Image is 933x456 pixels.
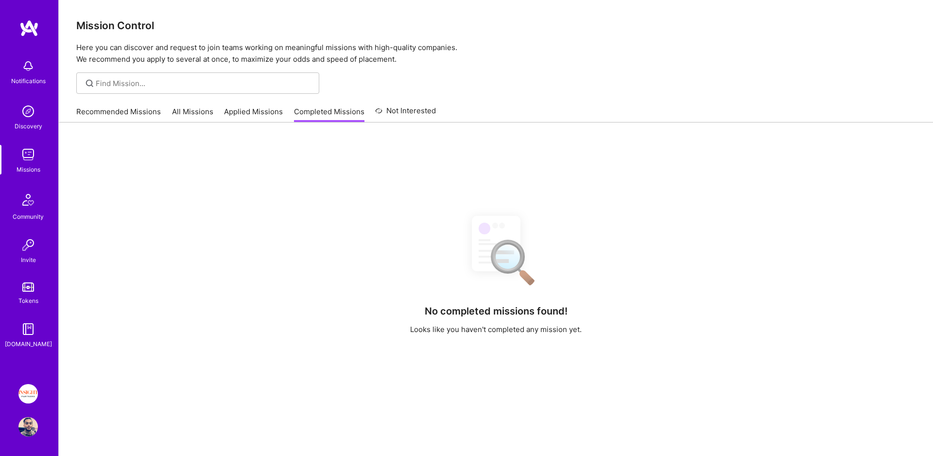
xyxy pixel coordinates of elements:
[5,339,52,349] div: [DOMAIN_NAME]
[18,417,38,437] img: User Avatar
[18,296,38,306] div: Tokens
[84,78,95,89] i: icon SearchGrey
[96,78,312,88] input: Find Mission...
[425,305,568,317] h4: No completed missions found!
[18,56,38,76] img: bell
[76,19,916,32] h3: Mission Control
[18,145,38,164] img: teamwork
[18,384,38,403] img: Insight Partners: Data & AI - Sourcing
[22,282,34,292] img: tokens
[294,106,364,123] a: Completed Missions
[455,207,537,292] img: No Results
[18,102,38,121] img: discovery
[76,42,916,65] p: Here you can discover and request to join teams working on meaningful missions with high-quality ...
[410,324,582,334] p: Looks like you haven't completed any mission yet.
[11,76,46,86] div: Notifications
[18,235,38,255] img: Invite
[13,211,44,222] div: Community
[375,105,436,123] a: Not Interested
[18,319,38,339] img: guide book
[224,106,283,123] a: Applied Missions
[172,106,213,123] a: All Missions
[16,384,40,403] a: Insight Partners: Data & AI - Sourcing
[19,19,39,37] img: logo
[15,121,42,131] div: Discovery
[76,106,161,123] a: Recommended Missions
[17,188,40,211] img: Community
[21,255,36,265] div: Invite
[16,417,40,437] a: User Avatar
[17,164,40,175] div: Missions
